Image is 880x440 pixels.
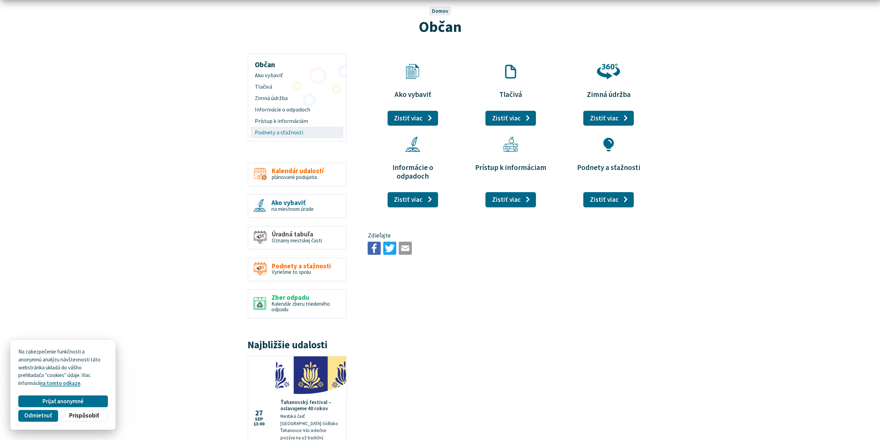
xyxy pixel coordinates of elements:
[255,104,340,116] span: Informácie o odpadoch
[583,192,634,207] a: Zistiť viac
[251,70,343,81] a: Ako vybaviť
[24,412,52,419] span: Odmietnuť
[18,410,58,422] button: Odmietnuť
[387,192,438,207] a: Zistiť viac
[485,192,536,207] a: Zistiť viac
[272,237,322,244] span: Oznamy mestskej časti
[272,167,324,174] span: Kalendár udalostí
[418,17,461,36] span: Občan
[253,422,265,426] span: 13:00
[43,398,84,405] span: Prijať anonymné
[473,163,548,172] p: Prístup k informáciam
[271,294,341,301] span: Zber odpadu
[387,111,438,126] a: Zistiť viac
[271,206,314,212] span: na miestnom úrade
[255,116,340,127] span: Prístup k informáciám
[399,242,412,255] img: Zdieľať e-mailom
[571,163,646,172] p: Podnety a sťažnosti
[368,231,653,240] p: Zdieľajte
[253,417,265,422] span: sep
[248,226,347,250] a: Úradná tabuľa Oznamy mestskej časti
[383,242,396,255] img: Zdieľať na Twitteri
[248,163,347,187] a: Kalendár udalostí plánované podujatia
[473,90,548,99] p: Tlačivá
[271,300,330,313] span: Kalendár zberu triedeného odpadu
[61,410,108,422] button: Prispôsobiť
[368,242,381,255] img: Zdieľať na Facebooku
[251,127,343,138] a: Podnety a sťažnosti
[251,116,343,127] a: Prístup k informáciám
[40,380,80,386] a: na tomto odkaze
[376,90,450,99] p: Ako vybaviť
[272,269,311,275] span: Vyriešme to spolu
[255,127,340,138] span: Podnety a sťažnosti
[432,8,448,14] a: Domov
[272,174,317,180] span: plánované podujatia
[251,104,343,116] a: Informácie o odpadoch
[272,231,322,238] span: Úradná tabuľa
[583,111,634,126] a: Zistiť viac
[248,194,347,218] a: Ako vybaviť na miestnom úrade
[485,111,536,126] a: Zistiť viac
[255,93,340,104] span: Zimná údržba
[255,70,340,81] span: Ako vybaviť
[248,289,347,318] a: Zber odpadu Kalendár zberu triedeného odpadu
[571,90,646,99] p: Zimná údržba
[248,258,347,281] a: Podnety a sťažnosti Vyriešme to spolu
[253,410,265,417] span: 27
[251,93,343,104] a: Zimná údržba
[271,199,314,206] span: Ako vybaviť
[272,262,331,270] span: Podnety a sťažnosti
[248,340,347,350] h3: Najbližšie udalosti
[69,412,99,419] span: Prispôsobiť
[251,81,343,93] a: Tlačivá
[280,399,341,412] h4: Ťahanovský festival – oslavujeme 40 rokov
[251,55,343,70] h3: Občan
[255,81,340,93] span: Tlačivá
[18,395,108,407] button: Prijať anonymné
[376,163,450,180] p: Informácie o odpadoch
[18,348,108,387] p: Na zabezpečenie funkčnosti a anonymnú analýzu návštevnosti táto webstránka ukladá do vášho prehli...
